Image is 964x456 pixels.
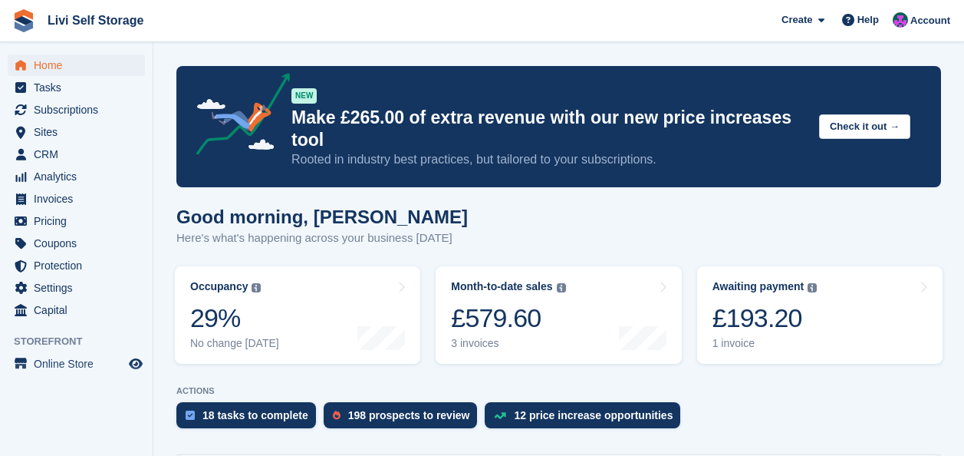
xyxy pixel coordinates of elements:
[893,12,908,28] img: Graham Cameron
[348,409,470,421] div: 198 prospects to review
[34,299,126,321] span: Capital
[190,302,279,334] div: 29%
[34,233,126,254] span: Coupons
[176,230,468,247] p: Here's what's happening across your business [DATE]
[808,283,817,292] img: icon-info-grey-7440780725fd019a000dd9b08b2336e03edf1995a4989e88bcd33f0948082b44.svg
[8,233,145,254] a: menu
[436,266,681,364] a: Month-to-date sales £579.60 3 invoices
[8,277,145,299] a: menu
[8,77,145,98] a: menu
[857,12,879,28] span: Help
[697,266,943,364] a: Awaiting payment £193.20 1 invoice
[34,210,126,232] span: Pricing
[34,277,126,299] span: Settings
[8,210,145,232] a: menu
[8,144,145,165] a: menu
[494,412,506,419] img: price_increase_opportunities-93ffe204e8149a01c8c9dc8f82e8f89637d9d84a8eef4429ea346261dce0b2c0.svg
[291,107,807,151] p: Make £265.00 of extra revenue with our new price increases tool
[8,166,145,187] a: menu
[819,114,910,140] button: Check it out →
[41,8,150,33] a: Livi Self Storage
[34,166,126,187] span: Analytics
[34,255,126,276] span: Protection
[176,386,941,396] p: ACTIONS
[712,302,818,334] div: £193.20
[34,121,126,143] span: Sites
[176,402,324,436] a: 18 tasks to complete
[176,207,468,227] h1: Good morning, [PERSON_NAME]
[910,13,950,28] span: Account
[12,9,35,32] img: stora-icon-8386f47178a22dfd0bd8f6a31ec36ba5ce8667c1dd55bd0f319d3a0aa187defe.svg
[8,55,145,76] a: menu
[291,88,317,104] div: NEW
[451,337,565,350] div: 3 invoices
[8,353,145,375] a: menu
[8,188,145,210] a: menu
[333,411,341,420] img: prospect-51fa495bee0391a8d652442698ab0144808aea92771e9ea1ae160a38d050c398.svg
[34,99,126,121] span: Subscriptions
[186,411,195,420] img: task-75834270c22a3079a89374b754ae025e5fb1db73e45f91037f5363f120a921f8.svg
[291,151,807,168] p: Rooted in industry best practices, but tailored to your subscriptions.
[781,12,812,28] span: Create
[8,255,145,276] a: menu
[324,402,485,436] a: 198 prospects to review
[190,280,248,293] div: Occupancy
[34,77,126,98] span: Tasks
[34,55,126,76] span: Home
[202,409,308,421] div: 18 tasks to complete
[34,188,126,210] span: Invoices
[183,73,291,160] img: price-adjustments-announcement-icon-8257ccfd72463d97f412b2fc003d46551f7dbcb40ab6d574587a9cd5c0d94...
[451,302,565,334] div: £579.60
[8,299,145,321] a: menu
[252,283,261,292] img: icon-info-grey-7440780725fd019a000dd9b08b2336e03edf1995a4989e88bcd33f0948082b44.svg
[190,337,279,350] div: No change [DATE]
[712,280,804,293] div: Awaiting payment
[485,402,688,436] a: 12 price increase opportunities
[557,283,566,292] img: icon-info-grey-7440780725fd019a000dd9b08b2336e03edf1995a4989e88bcd33f0948082b44.svg
[34,144,126,165] span: CRM
[34,353,126,375] span: Online Store
[127,355,145,373] a: Preview store
[514,409,673,421] div: 12 price increase opportunities
[451,280,552,293] div: Month-to-date sales
[8,99,145,121] a: menu
[14,334,153,349] span: Storefront
[8,121,145,143] a: menu
[175,266,420,364] a: Occupancy 29% No change [DATE]
[712,337,818,350] div: 1 invoice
